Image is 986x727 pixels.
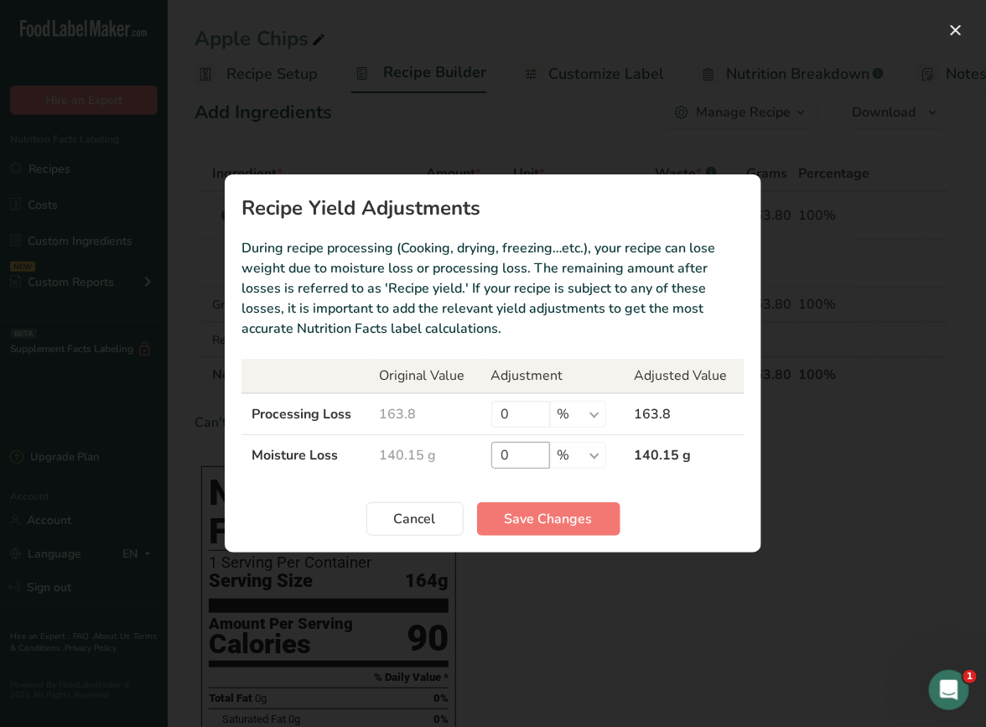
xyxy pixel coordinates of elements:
[625,359,745,393] th: Adjusted Value
[241,238,745,339] p: During recipe processing (Cooking, drying, freezing…etc.), your recipe can lose weight due to moi...
[625,435,745,476] td: 140.15 g
[481,359,625,393] th: Adjustment
[369,359,481,393] th: Original Value
[241,198,745,218] h1: Recipe Yield Adjustments
[366,502,464,536] button: Cancel
[394,509,436,529] span: Cancel
[477,502,620,536] button: Save Changes
[625,393,745,435] td: 163.8
[369,435,481,476] td: 140.15 g
[505,509,593,529] span: Save Changes
[241,393,369,435] td: Processing Loss
[963,670,977,683] span: 1
[241,435,369,476] td: Moisture Loss
[929,670,969,710] iframe: Intercom live chat
[369,393,481,435] td: 163.8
